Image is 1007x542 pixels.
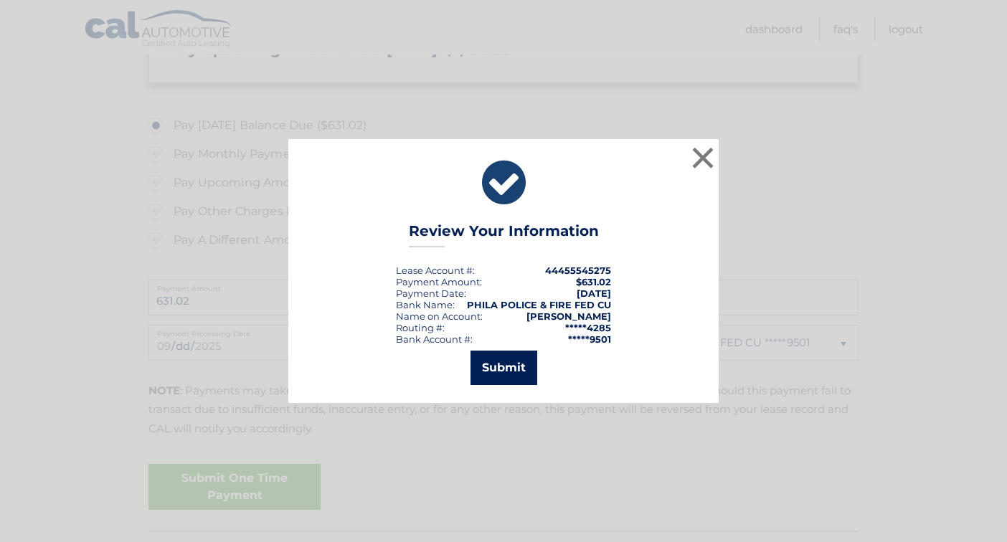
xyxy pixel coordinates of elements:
[471,351,537,385] button: Submit
[545,265,611,276] strong: 44455545275
[577,287,611,299] span: [DATE]
[396,299,455,310] div: Bank Name:
[396,333,473,345] div: Bank Account #:
[396,287,466,299] div: :
[396,310,483,322] div: Name on Account:
[396,265,475,276] div: Lease Account #:
[526,310,611,322] strong: [PERSON_NAME]
[396,322,445,333] div: Routing #:
[396,276,482,287] div: Payment Amount:
[396,287,464,299] span: Payment Date
[689,143,717,172] button: ×
[467,299,611,310] strong: PHILA POLICE & FIRE FED CU
[409,222,599,247] h3: Review Your Information
[576,276,611,287] span: $631.02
